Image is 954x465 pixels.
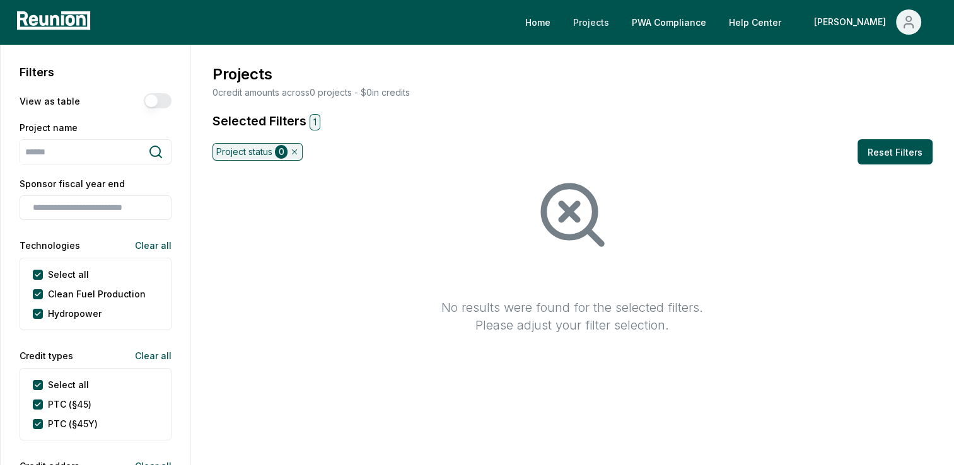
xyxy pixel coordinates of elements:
[421,299,724,334] div: No results were found for the selected filters. Please adjust your filter selection.
[210,86,410,99] p: 0 credit amounts across 0 projects - $ 0 in credits
[20,177,172,190] label: Sponsor fiscal year end
[210,63,410,86] h3: Projects
[20,349,73,362] label: Credit types
[48,417,98,430] label: PTC (§45Y)
[515,9,941,35] nav: Main
[858,139,933,164] button: Reset Filters
[125,233,172,258] button: Clear all
[125,343,172,368] button: Clear all
[48,268,89,281] label: Select all
[719,9,791,35] a: Help Center
[48,287,146,301] label: Clean Fuel Production
[48,378,89,391] label: Select all
[515,9,561,35] a: Home
[20,64,54,81] h2: Filters
[48,307,102,320] label: Hydropower
[20,239,80,252] label: Technologies
[622,9,716,35] a: PWA Compliance
[563,9,619,35] a: Projects
[804,9,931,35] button: [PERSON_NAME]
[210,112,935,130] h4: Selected Filters
[310,114,320,130] div: 1
[20,121,172,134] label: Project name
[275,145,288,159] div: 0
[814,9,891,35] div: [PERSON_NAME]
[48,398,91,411] label: PTC (§45)
[20,95,80,108] label: View as table
[212,143,303,161] div: Project status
